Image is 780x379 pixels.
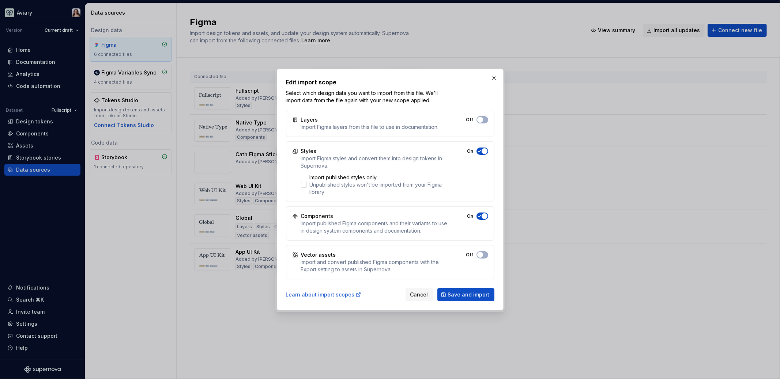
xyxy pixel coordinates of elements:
button: Save and import [437,288,494,301]
div: Styles [301,148,317,155]
a: Learn about import scopes [286,291,361,298]
div: Unpublished styles won't be imported from your Figma library [310,181,448,196]
label: Off [466,252,474,258]
div: Components [301,213,334,220]
span: Save and import [448,291,490,298]
div: Import published Figma components and their variants to use in design system components and docum... [301,220,448,234]
label: On [467,148,474,154]
div: Vector assets [301,251,336,259]
div: Import published styles only [310,174,448,181]
div: Layers [301,116,318,123]
div: Import Figma styles and convert them into design tokens in Supernova. [301,155,448,169]
p: Select which design data you want to import from this file. We'll import data from the file again... [286,89,445,104]
label: On [467,213,474,219]
label: Off [466,117,474,123]
div: Import Figma layers from this file to use in documentation. [301,123,439,131]
div: Import and convert published Figma components with the Export setting to assets in Supernova. [301,259,447,273]
button: Cancel [406,288,433,301]
h2: Edit import scope [286,78,494,87]
span: Cancel [410,291,428,298]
